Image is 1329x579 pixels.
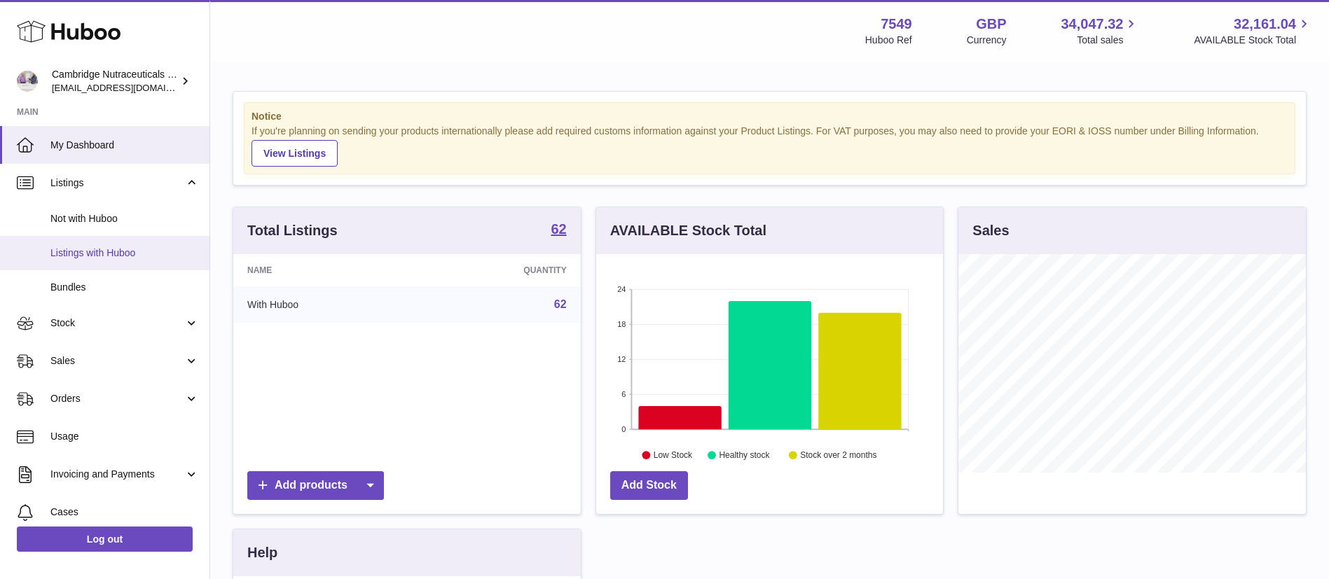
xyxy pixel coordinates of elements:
[881,15,912,34] strong: 7549
[1234,15,1296,34] span: 32,161.04
[621,390,626,398] text: 6
[551,222,566,236] strong: 62
[617,320,626,328] text: 18
[252,110,1288,123] strong: Notice
[17,526,193,552] a: Log out
[50,176,184,190] span: Listings
[50,139,199,152] span: My Dashboard
[50,281,199,294] span: Bundles
[654,450,693,460] text: Low Stock
[50,354,184,368] span: Sales
[50,316,184,330] span: Stock
[50,505,199,519] span: Cases
[1061,15,1123,34] span: 34,047.32
[52,68,178,95] div: Cambridge Nutraceuticals Ltd
[1061,15,1139,47] a: 34,047.32 Total sales
[247,543,277,562] h3: Help
[50,392,184,405] span: Orders
[50,430,199,443] span: Usage
[972,221,1009,240] h3: Sales
[551,222,566,239] a: 62
[1194,15,1312,47] a: 32,161.04 AVAILABLE Stock Total
[719,450,770,460] text: Healthy stock
[252,140,338,167] a: View Listings
[800,450,876,460] text: Stock over 2 months
[50,246,199,260] span: Listings with Huboo
[976,15,1006,34] strong: GBP
[52,82,206,93] span: [EMAIL_ADDRESS][DOMAIN_NAME]
[247,471,384,500] a: Add products
[865,34,912,47] div: Huboo Ref
[610,221,766,240] h3: AVAILABLE Stock Total
[416,254,580,286] th: Quantity
[50,468,184,481] span: Invoicing and Payments
[233,254,416,286] th: Name
[247,221,338,240] h3: Total Listings
[617,355,626,363] text: 12
[1194,34,1312,47] span: AVAILABLE Stock Total
[967,34,1007,47] div: Currency
[252,125,1288,167] div: If you're planning on sending your products internationally please add required customs informati...
[50,212,199,225] span: Not with Huboo
[554,298,567,310] a: 62
[1077,34,1139,47] span: Total sales
[621,425,626,433] text: 0
[17,71,38,92] img: internalAdmin-7549@internal.huboo.com
[233,286,416,323] td: With Huboo
[617,285,626,293] text: 24
[610,471,688,500] a: Add Stock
